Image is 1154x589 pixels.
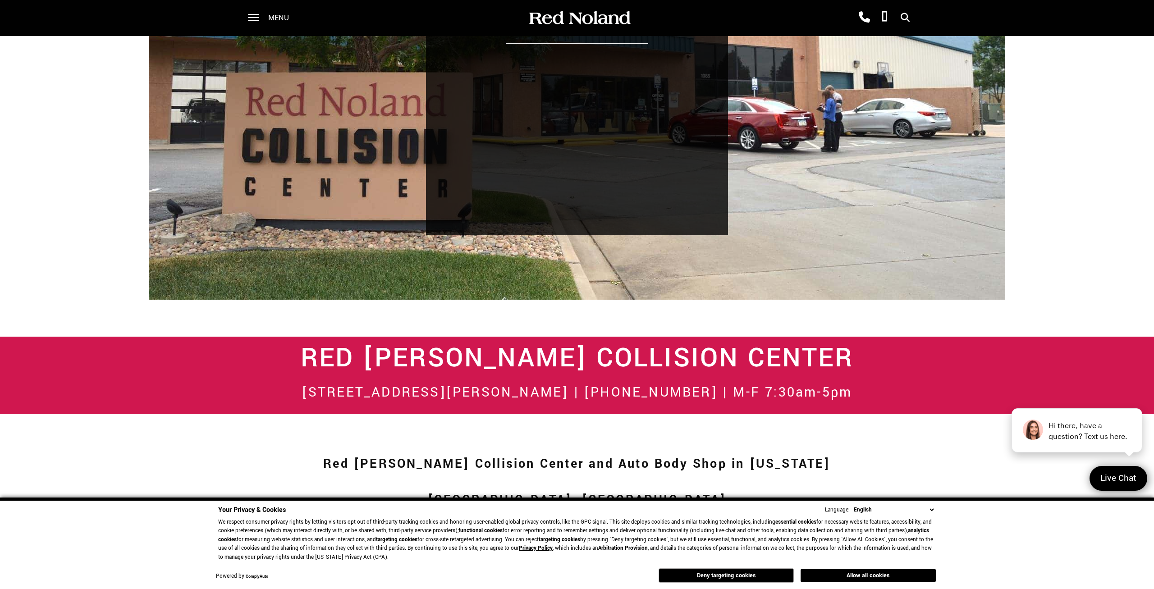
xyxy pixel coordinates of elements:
h1: Red [PERSON_NAME] Collision Center and Auto Body Shop in [US_STATE][GEOGRAPHIC_DATA], [GEOGRAPHIC... [268,446,886,518]
strong: targeting cookies [539,536,580,543]
span: Live Chat [1096,472,1141,484]
span: Your Privacy & Cookies [218,505,286,515]
button: Deny targeting cookies [659,568,794,583]
select: Language Select [852,505,936,515]
strong: Arbitration Provision [598,544,648,552]
strong: targeting cookies [376,536,417,543]
iframe: podium webchat widget prompt [1001,367,1154,464]
img: Red Noland Auto Group [527,10,631,26]
h2: Red [PERSON_NAME] Collision Center [268,346,886,371]
h2: [STREET_ADDRESS][PERSON_NAME] | [PHONE_NUMBER] | M-F 7:30am-5pm [268,380,886,405]
a: ComplyAuto [246,574,268,580]
strong: functional cookies [458,527,503,534]
strong: essential cookies [775,518,816,526]
strong: analytics cookies [218,527,929,543]
button: Allow all cookies [801,569,936,582]
div: Powered by [216,574,268,580]
div: Language: [825,507,850,513]
p: We respect consumer privacy rights by letting visitors opt out of third-party tracking cookies an... [218,518,936,562]
a: Live Chat [1090,466,1147,491]
a: Privacy Policy [519,544,553,552]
